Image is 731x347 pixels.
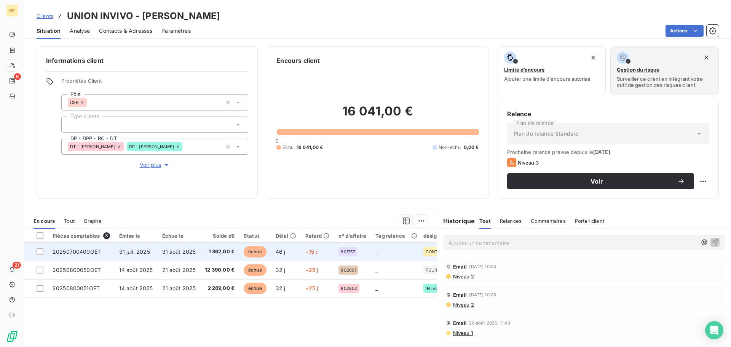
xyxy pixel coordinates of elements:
[13,262,21,269] span: 21
[283,144,294,151] span: Échu
[37,13,53,19] span: Clients
[244,283,267,294] span: échue
[426,249,459,254] span: CONTRAT ASSISTANCE 2025 HO / 10H -113,50 €
[119,267,153,273] span: 14 août 2025
[338,233,366,239] div: n° d'affaire
[305,248,317,255] span: +15 j
[70,144,115,149] span: DT - [PERSON_NAME]
[119,248,150,255] span: 31 juil. 2025
[341,249,355,254] span: 801757
[375,233,414,239] div: Tag relance
[53,232,110,239] div: Pièces comptables
[182,143,188,150] input: Ajouter une valeur
[504,67,544,73] span: Limite d’encours
[99,27,152,35] span: Contacts & Adresses
[6,5,18,17] div: OE
[575,218,604,224] span: Portail client
[119,285,153,291] span: 14 août 2025
[341,286,357,291] span: 802802
[244,246,267,257] span: échue
[205,266,235,274] span: 12 390,00 €
[46,56,248,65] h6: Informations client
[162,233,196,239] div: Échue le
[162,285,196,291] span: 21 août 2025
[426,286,459,291] span: INTÉGRATION DE 10 INTERCALAIRES À LA SUPERVISION
[70,27,90,35] span: Analyse
[426,268,459,272] span: FOURNITURE COFFRET BARRIÈRE FOSSE
[276,267,286,273] span: 32 j
[507,109,709,118] h6: Relance
[514,130,579,138] span: Plan de relance Standard
[305,285,318,291] span: +25 j
[61,161,248,169] button: Voir plus
[453,292,467,298] span: Email
[498,46,606,95] button: Limite d’encoursAjouter une limite d’encours autorisé
[103,232,110,239] span: 3
[53,285,100,291] span: 20250800051OET
[452,302,474,308] span: Niveau 2
[244,233,267,239] div: Statut
[161,27,191,35] span: Paramètres
[34,218,55,224] span: En cours
[129,144,174,149] span: DP - [PERSON_NAME]
[452,330,473,336] span: Niveau 1
[437,216,475,225] h6: Historique
[375,285,378,291] span: _
[37,27,61,35] span: Situation
[276,233,296,239] div: Délai
[6,330,18,342] img: Logo LeanPay
[452,273,474,280] span: Niveau 2
[507,173,694,189] button: Voir
[297,144,323,151] span: 16 041,00 €
[507,149,709,155] span: Prochaine relance prévue depuis le
[439,144,461,151] span: Non-échu
[479,218,491,224] span: Tout
[531,218,566,224] span: Commentaires
[518,160,539,166] span: Niveau 3
[276,248,286,255] span: 46 j
[469,264,496,269] span: [DATE] 10:04
[593,149,610,155] span: [DATE]
[61,78,248,88] span: Propriétés Client
[70,100,78,105] span: CER
[64,218,75,224] span: Tout
[67,9,220,23] h3: UNION INVIVO - [PERSON_NAME]
[37,12,53,20] a: Clients
[666,25,704,37] button: Actions
[375,248,378,255] span: _
[14,73,21,80] span: 6
[305,267,318,273] span: +25 j
[375,267,378,273] span: _
[276,104,479,126] h2: 16 041,00 €
[469,321,510,325] span: 26 août 2025, 11:43
[453,320,467,326] span: Email
[705,321,723,339] div: Open Intercom Messenger
[205,233,235,239] div: Solde dû
[140,161,170,169] span: Voir plus
[617,76,712,88] span: Surveiller ce client en intégrant votre outil de gestion des risques client.
[119,233,153,239] div: Émise le
[617,67,659,73] span: Gestion du risque
[205,285,235,292] span: 2 289,00 €
[276,285,286,291] span: 32 j
[504,76,591,82] span: Ajouter une limite d’encours autorisé
[516,178,677,184] span: Voir
[53,248,101,255] span: 20250700400OET
[244,264,267,276] span: échue
[275,138,278,144] span: 0
[205,248,235,256] span: 1 362,00 €
[464,144,479,151] span: 0,00 €
[276,56,320,65] h6: Encours client
[453,264,467,270] span: Email
[84,218,102,224] span: Graphe
[500,218,522,224] span: Relances
[162,267,196,273] span: 21 août 2025
[610,46,719,95] button: Gestion du risqueSurveiller ce client en intégrant votre outil de gestion des risques client.
[469,293,496,297] span: [DATE] 10:05
[341,268,356,272] span: 802801
[162,248,196,255] span: 31 août 2025
[423,233,461,239] div: désignation
[87,99,93,106] input: Ajouter une valeur
[53,267,101,273] span: 20250800050OET
[68,121,74,128] input: Ajouter une valeur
